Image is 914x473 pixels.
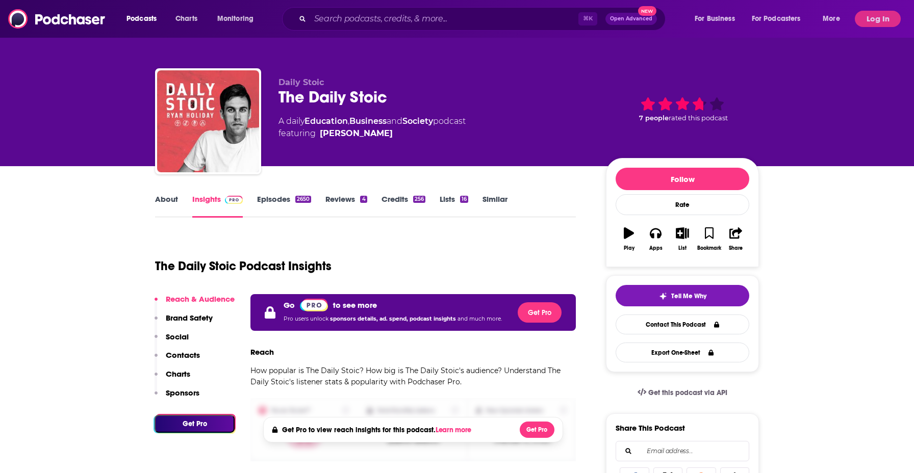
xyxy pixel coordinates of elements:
span: New [638,6,656,16]
img: tell me why sparkle [659,292,667,300]
button: Follow [616,168,749,190]
a: Lists16 [440,194,468,218]
a: InsightsPodchaser Pro [192,194,243,218]
div: 2650 [295,196,311,203]
p: Reach & Audience [166,294,235,304]
button: Brand Safety [155,313,213,332]
button: Social [155,332,189,351]
p: Contacts [166,350,200,360]
div: Rate [616,194,749,215]
a: Contact This Podcast [616,314,749,334]
div: 4 [360,196,367,203]
div: 7 peoplerated this podcast [606,77,759,141]
button: Bookmark [696,221,722,257]
p: How popular is The Daily Stoic? How big is The Daily Stoic's audience? Understand The Daily Stoic... [250,365,576,387]
h3: Share This Podcast [616,423,685,433]
span: Charts [175,12,197,26]
p: Pro users unlock and much more. [284,311,502,327]
p: Brand Safety [166,313,213,323]
span: 7 people [639,114,669,122]
img: The Daily Stoic [157,70,259,172]
h4: Get Pro to view reach insights for this podcast. [282,426,474,434]
button: open menu [119,11,170,27]
button: Reach & Audience [155,294,235,313]
button: Apps [642,221,669,257]
span: Get this podcast via API [648,388,727,397]
a: [PERSON_NAME] [320,127,393,140]
div: Share [729,245,743,251]
p: to see more [333,300,377,310]
a: Get this podcast via API [629,380,735,405]
span: Monitoring [217,12,253,26]
button: Charts [155,369,190,388]
h3: Reach [250,347,274,357]
button: Sponsors [155,388,199,407]
button: open menu [745,11,816,27]
p: Go [284,300,295,310]
img: Podchaser - Follow, Share and Rate Podcasts [8,9,106,29]
a: About [155,194,178,218]
button: tell me why sparkleTell Me Why [616,285,749,306]
span: Open Advanced [610,16,652,21]
span: Daily Stoic [278,77,324,87]
a: Pro website [300,298,328,311]
button: Play [616,221,642,257]
p: Charts [166,369,190,379]
button: Contacts [155,350,200,369]
a: Reviews4 [325,194,367,218]
p: Sponsors [166,388,199,398]
span: , [348,116,349,126]
button: Get Pro [155,415,235,433]
input: Email address... [624,441,741,461]
a: Charts [169,11,204,27]
button: List [669,221,696,257]
input: Search podcasts, credits, & more... [310,11,578,27]
span: Tell Me Why [671,292,706,300]
img: Podchaser Pro [225,196,243,204]
button: Log In [855,11,901,27]
span: For Podcasters [752,12,801,26]
a: Episodes2650 [257,194,311,218]
div: Search followers [616,441,749,461]
img: Podchaser Pro [300,299,328,311]
button: Get Pro [520,422,554,438]
span: sponsors details, ad. spend, podcast insights [330,316,458,322]
h1: The Daily Stoic Podcast Insights [155,258,332,274]
a: Credits256 [382,194,425,218]
p: Social [166,332,189,341]
button: Share [723,221,749,257]
div: List [678,245,687,251]
div: 256 [413,196,425,203]
a: Society [402,116,433,126]
span: and [387,116,402,126]
div: Apps [649,245,663,251]
span: More [823,12,840,26]
span: ⌘ K [578,12,597,25]
button: Open AdvancedNew [605,13,657,25]
div: 16 [460,196,468,203]
span: For Business [695,12,735,26]
div: Play [624,245,634,251]
button: open menu [816,11,853,27]
button: Export One-Sheet [616,343,749,362]
span: rated this podcast [669,114,728,122]
div: Bookmark [697,245,721,251]
span: featuring [278,127,466,140]
span: Podcasts [126,12,157,26]
a: Similar [483,194,507,218]
a: Education [304,116,348,126]
button: Get Pro [518,302,562,323]
div: A daily podcast [278,115,466,140]
button: open menu [210,11,267,27]
button: Learn more [436,426,474,434]
div: Search podcasts, credits, & more... [292,7,675,31]
button: open menu [688,11,748,27]
a: Business [349,116,387,126]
